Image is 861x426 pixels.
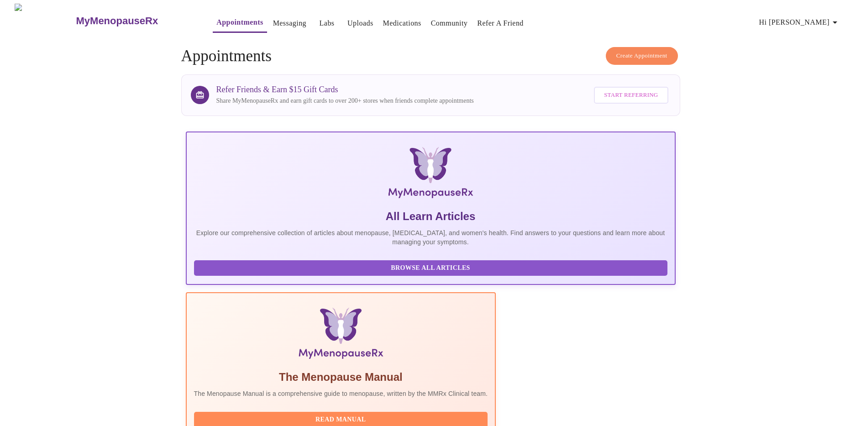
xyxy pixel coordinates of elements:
a: Start Referring [592,82,670,108]
h3: Refer Friends & Earn $15 Gift Cards [216,85,474,95]
button: Labs [312,14,341,32]
h3: MyMenopauseRx [76,15,158,27]
span: Read Manual [203,414,479,426]
img: MyMenopauseRx Logo [268,147,594,202]
button: Messaging [269,14,310,32]
img: MyMenopauseRx Logo [15,4,75,38]
p: The Menopause Manual is a comprehensive guide to menopause, written by the MMRx Clinical team. [194,389,488,398]
a: Refer a Friend [477,17,524,30]
button: Refer a Friend [473,14,527,32]
h5: All Learn Articles [194,209,667,224]
button: Appointments [213,13,267,33]
h4: Appointments [181,47,680,65]
a: Appointments [216,16,263,29]
a: Messaging [273,17,306,30]
p: Explore our comprehensive collection of articles about menopause, [MEDICAL_DATA], and women's hea... [194,228,667,247]
button: Start Referring [594,87,668,104]
a: Medications [383,17,421,30]
span: Hi [PERSON_NAME] [759,16,840,29]
p: Share MyMenopauseRx and earn gift cards to over 200+ stores when friends complete appointments [216,96,474,105]
button: Medications [379,14,425,32]
img: Menopause Manual [241,308,441,363]
a: Labs [320,17,335,30]
span: Browse All Articles [203,263,658,274]
button: Browse All Articles [194,260,667,276]
button: Community [427,14,472,32]
h5: The Menopause Manual [194,370,488,384]
button: Create Appointment [606,47,678,65]
span: Create Appointment [616,51,667,61]
button: Uploads [344,14,377,32]
span: Start Referring [604,90,658,100]
a: Community [431,17,468,30]
a: Read Manual [194,415,490,423]
a: Browse All Articles [194,263,670,271]
button: Hi [PERSON_NAME] [756,13,844,32]
a: MyMenopauseRx [75,5,194,37]
a: Uploads [347,17,373,30]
